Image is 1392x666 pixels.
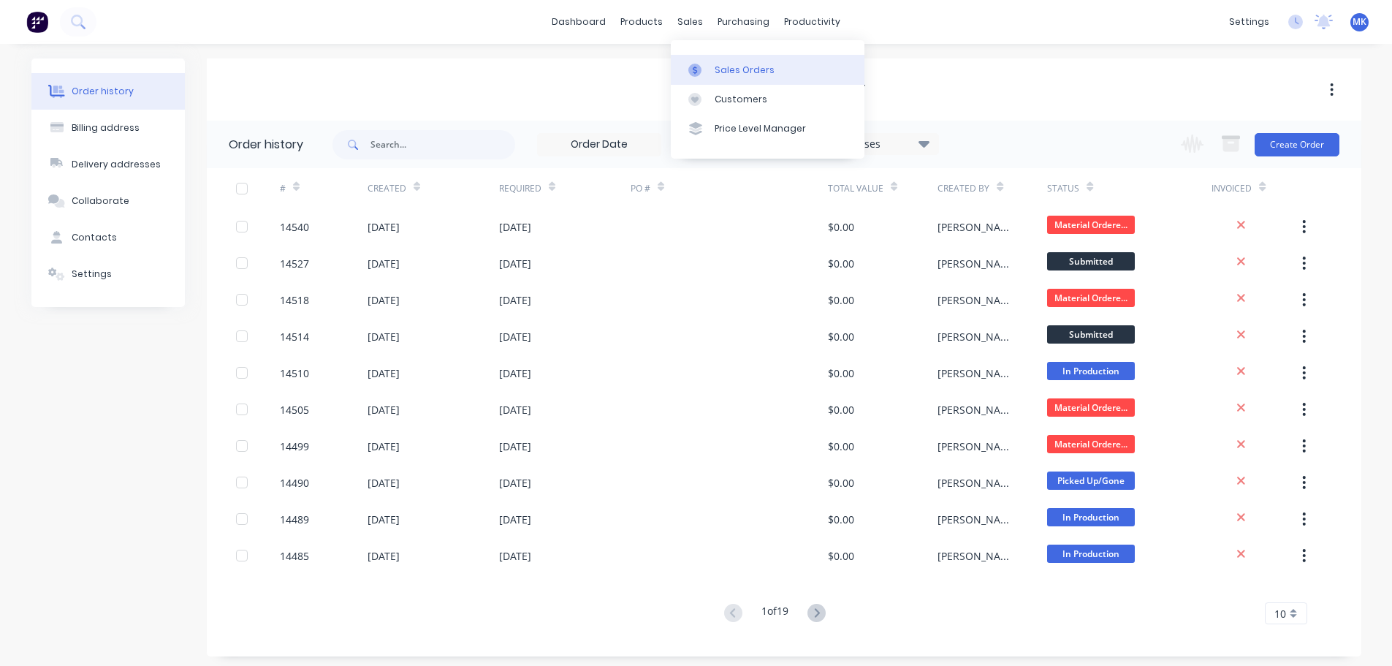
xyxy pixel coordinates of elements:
[280,168,368,208] div: #
[370,130,515,159] input: Search...
[937,512,1018,527] div: [PERSON_NAME]
[499,219,531,235] div: [DATE]
[828,168,937,208] div: Total Value
[1255,133,1339,156] button: Create Order
[828,439,854,454] div: $0.00
[937,329,1018,344] div: [PERSON_NAME]
[280,366,309,381] div: 14510
[1047,362,1135,380] span: In Production
[499,402,531,417] div: [DATE]
[368,256,400,271] div: [DATE]
[671,55,864,84] a: Sales Orders
[368,366,400,381] div: [DATE]
[937,366,1018,381] div: [PERSON_NAME]
[280,182,286,195] div: #
[499,548,531,564] div: [DATE]
[499,475,531,491] div: [DATE]
[937,219,1018,235] div: [PERSON_NAME]
[280,548,309,564] div: 14485
[280,292,309,308] div: 14518
[670,11,710,33] div: sales
[828,292,854,308] div: $0.00
[671,85,864,114] a: Customers
[368,512,400,527] div: [DATE]
[368,402,400,417] div: [DATE]
[538,134,661,156] input: Order Date
[937,256,1018,271] div: [PERSON_NAME]
[828,548,854,564] div: $0.00
[631,168,828,208] div: PO #
[31,256,185,292] button: Settings
[1047,508,1135,526] span: In Production
[828,475,854,491] div: $0.00
[1047,289,1135,307] span: Material Ordere...
[715,122,806,135] div: Price Level Manager
[937,475,1018,491] div: [PERSON_NAME]
[828,182,883,195] div: Total Value
[1047,168,1212,208] div: Status
[280,329,309,344] div: 14514
[828,256,854,271] div: $0.00
[368,439,400,454] div: [DATE]
[710,11,777,33] div: purchasing
[828,402,854,417] div: $0.00
[31,146,185,183] button: Delivery addresses
[499,292,531,308] div: [DATE]
[1222,11,1277,33] div: settings
[72,194,129,208] div: Collaborate
[229,136,303,154] div: Order history
[1047,472,1135,490] span: Picked Up/Gone
[368,548,400,564] div: [DATE]
[499,329,531,344] div: [DATE]
[72,231,117,244] div: Contacts
[499,439,531,454] div: [DATE]
[828,366,854,381] div: $0.00
[815,136,938,152] div: 16 Statuses
[280,256,309,271] div: 14527
[72,85,134,98] div: Order history
[631,182,650,195] div: PO #
[31,183,185,219] button: Collaborate
[937,439,1018,454] div: [PERSON_NAME]
[499,168,631,208] div: Required
[31,73,185,110] button: Order history
[715,64,775,77] div: Sales Orders
[368,168,499,208] div: Created
[1212,182,1252,195] div: Invoiced
[26,11,48,33] img: Factory
[280,512,309,527] div: 14489
[1047,182,1079,195] div: Status
[499,366,531,381] div: [DATE]
[368,182,406,195] div: Created
[777,11,848,33] div: productivity
[1212,168,1299,208] div: Invoiced
[828,219,854,235] div: $0.00
[368,475,400,491] div: [DATE]
[1047,435,1135,453] span: Material Ordere...
[671,114,864,143] a: Price Level Manager
[499,512,531,527] div: [DATE]
[828,329,854,344] div: $0.00
[499,182,541,195] div: Required
[31,219,185,256] button: Contacts
[937,292,1018,308] div: [PERSON_NAME]
[715,93,767,106] div: Customers
[1047,398,1135,417] span: Material Ordere...
[31,110,185,146] button: Billing address
[72,268,112,281] div: Settings
[72,121,140,135] div: Billing address
[499,256,531,271] div: [DATE]
[72,158,161,171] div: Delivery addresses
[368,329,400,344] div: [DATE]
[280,219,309,235] div: 14540
[937,168,1047,208] div: Created By
[280,402,309,417] div: 14505
[544,11,613,33] a: dashboard
[613,11,670,33] div: products
[761,603,788,624] div: 1 of 19
[937,402,1018,417] div: [PERSON_NAME]
[280,439,309,454] div: 14499
[1274,606,1286,621] span: 10
[1047,216,1135,234] span: Material Ordere...
[828,512,854,527] div: $0.00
